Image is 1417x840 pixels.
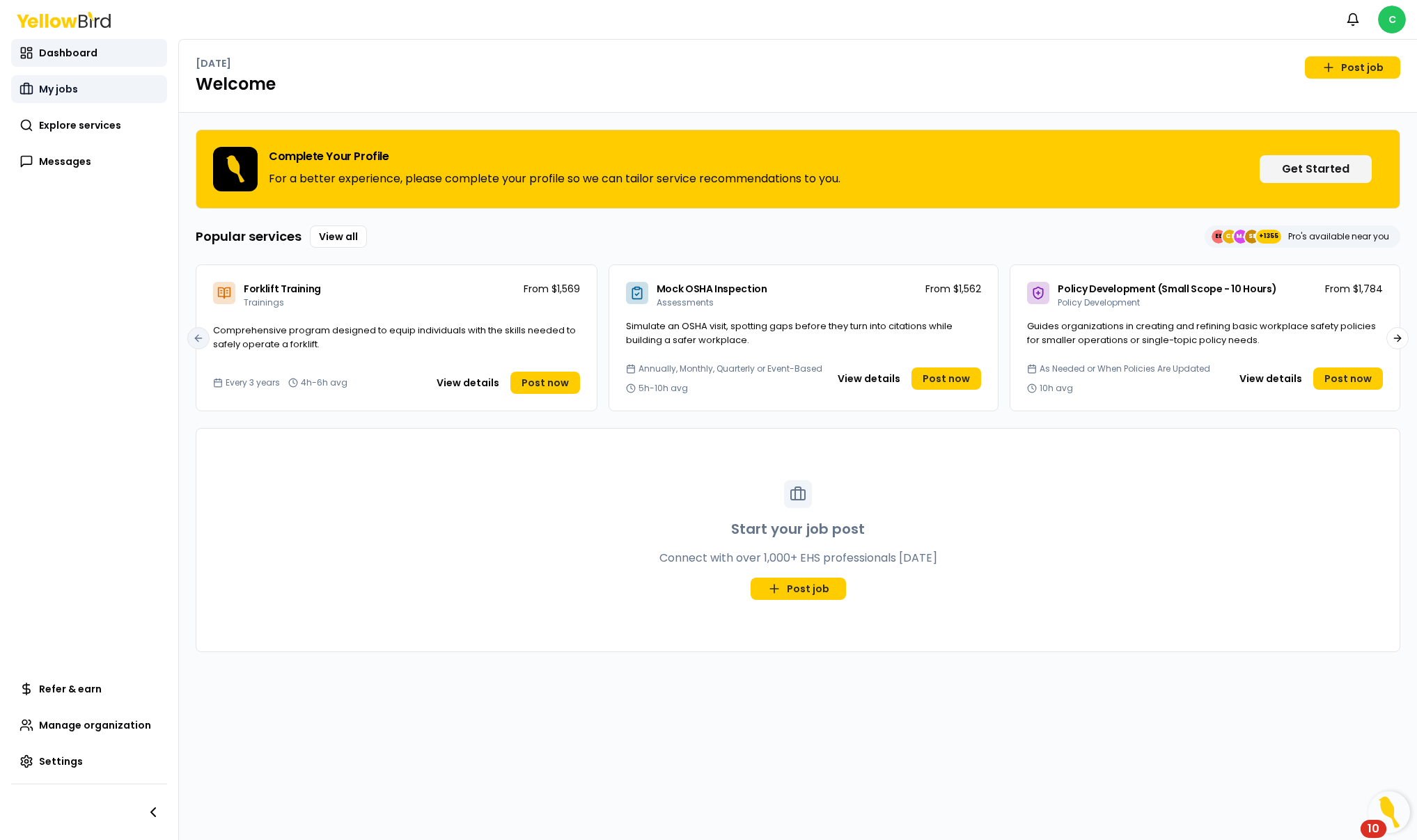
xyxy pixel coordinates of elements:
[11,747,167,775] a: Settings
[659,550,937,566] p: Connect with over 1,000+ EHS professionals [DATE]
[196,129,1400,209] div: Complete Your ProfileFor a better experience, please complete your profile so we can tailor servi...
[524,282,580,296] p: From $1,569
[11,39,167,67] a: Dashboard
[639,363,822,374] span: Annually, Monthly, Quarterly or Event-Based
[639,383,688,394] span: 5h-10h avg
[657,282,767,296] span: Mock OSHA Inspection
[39,118,121,132] span: Explore services
[1378,6,1406,33] span: C
[1231,367,1310,390] button: View details
[269,151,840,162] h3: Complete Your Profile
[39,82,78,96] span: My jobs
[310,225,367,248] a: View all
[39,154,91,168] span: Messages
[626,319,953,347] span: Simulate an OSHA visit, spotting gaps before they turn into citations while building a safer work...
[510,372,580,394] a: Post now
[1260,155,1372,183] button: Get Started
[11,148,167,175] a: Messages
[39,682,102,696] span: Refer & earn
[1325,282,1383,296] p: From $1,784
[923,372,970,386] span: Post now
[39,46,97,60] span: Dashboard
[1368,791,1410,833] button: Open Resource Center, 10 new notifications
[11,675,167,703] a: Refer & earn
[829,367,909,390] button: View details
[11,111,167,139] a: Explore services
[925,282,981,296] p: From $1,562
[522,376,569,390] span: Post now
[1324,372,1372,386] span: Post now
[1058,282,1276,296] span: Policy Development (Small Scope - 10 Hours)
[428,372,508,394] button: View details
[1058,296,1140,308] span: Policy Development
[1027,319,1376,347] span: Guides organizations in creating and refining basic workplace safety policies for smaller operati...
[213,324,576,351] span: Comprehensive program designed to equip individuals with the skills needed to safely operate a fo...
[196,73,1400,95] h1: Welcome
[911,367,981,390] a: Post now
[1040,363,1210,374] span: As Needed or When Policies Are Updated
[11,711,167,739] a: Manage organization
[1288,231,1389,242] p: Pro's available near you
[11,75,167,103] a: My jobs
[244,282,321,296] span: Forklift Training
[751,578,846,600] a: Post job
[1313,367,1383,390] a: Post now
[226,377,280,388] span: Every 3 years
[1234,230,1248,244] span: MJ
[196,227,302,246] h3: Popular services
[39,754,83,768] span: Settings
[39,718,151,732] span: Manage organization
[1040,383,1073,394] span: 10h avg
[1223,230,1237,244] span: CE
[1245,230,1259,244] span: SE
[1212,230,1226,244] span: EE
[301,377,347,388] span: 4h-6h avg
[731,519,865,539] h3: Start your job post
[244,296,284,308] span: Trainings
[1305,56,1400,79] a: Post job
[196,56,231,70] p: [DATE]
[1259,230,1278,244] span: +1355
[657,296,714,308] span: Assessments
[269,171,840,187] p: For a better experience, please complete your profile so we can tailor service recommendations to...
